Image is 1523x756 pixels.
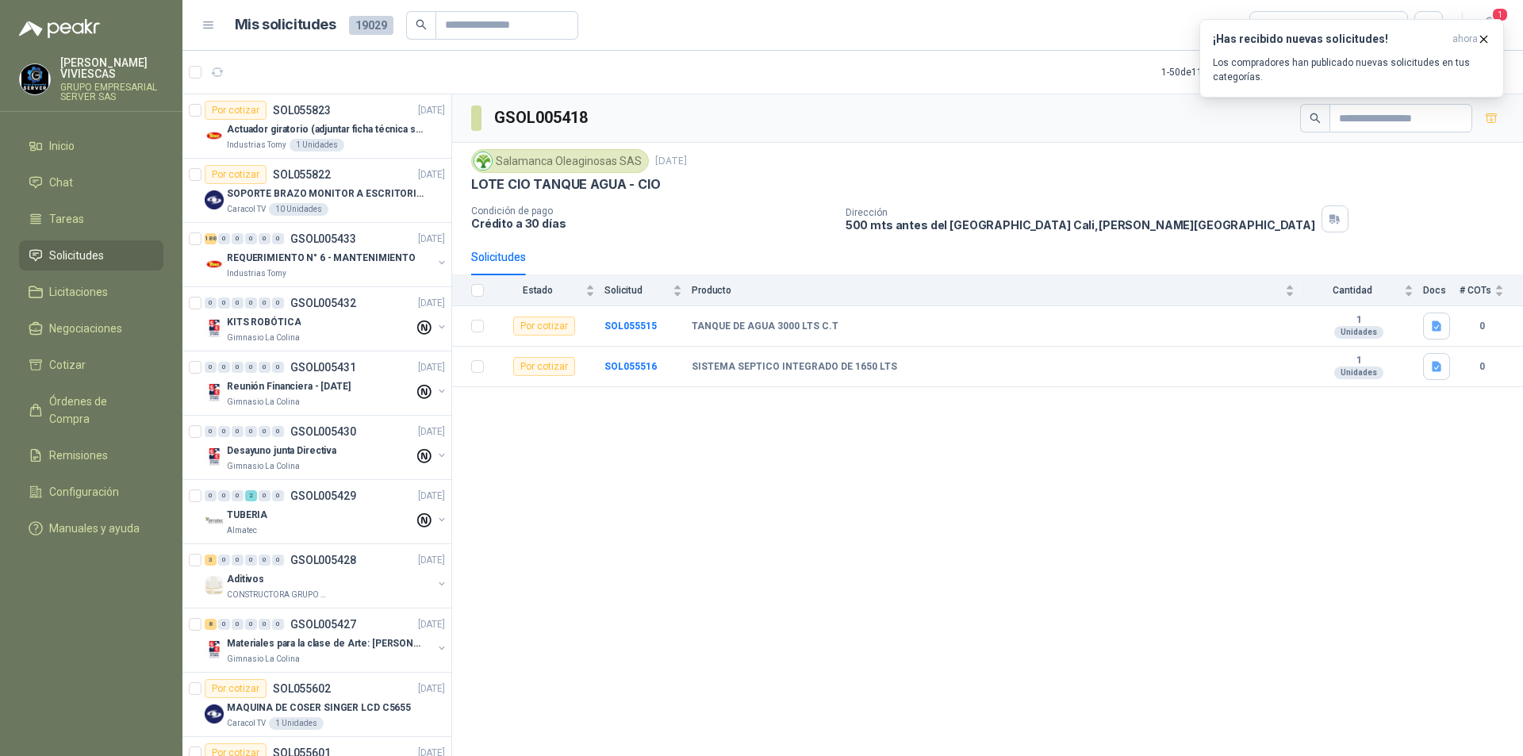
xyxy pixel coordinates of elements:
[474,152,492,170] img: Company Logo
[471,176,660,193] p: LOTE CIO TANQUE AGUA - CIO
[418,424,445,439] p: [DATE]
[290,139,344,152] div: 1 Unidades
[1304,275,1423,306] th: Cantidad
[604,320,657,332] a: SOL055515
[272,490,284,501] div: 0
[218,233,230,244] div: 0
[1423,275,1460,306] th: Docs
[272,426,284,437] div: 0
[227,251,416,266] p: REQUERIMIENTO N° 6 - MANTENIMIENTO
[205,255,224,274] img: Company Logo
[269,203,328,216] div: 10 Unidades
[49,320,122,337] span: Negociaciones
[227,589,327,601] p: CONSTRUCTORA GRUPO FIP
[232,555,244,566] div: 0
[272,297,284,309] div: 0
[416,19,427,30] span: search
[245,490,257,501] div: 2
[493,275,604,306] th: Estado
[60,57,163,79] p: [PERSON_NAME] VIVIESCAS
[205,576,224,595] img: Company Logo
[494,106,590,130] h3: GSOL005418
[471,217,833,230] p: Crédito a 30 días
[227,122,424,137] p: Actuador giratorio (adjuntar ficha técnica si es diferente a festo)
[205,190,224,209] img: Company Logo
[218,555,230,566] div: 0
[290,362,356,373] p: GSOL005431
[205,640,224,659] img: Company Logo
[604,361,657,372] b: SOL055516
[205,294,448,344] a: 0 0 0 0 0 0 GSOL005432[DATE] Company LogoKITS ROBÓTICAGimnasio La Colina
[49,520,140,537] span: Manuales y ayuda
[1452,33,1478,46] span: ahora
[846,207,1315,218] p: Dirección
[60,83,163,102] p: GRUPO EMPRESARIAL SERVER SAS
[1304,285,1401,296] span: Cantidad
[205,555,217,566] div: 3
[604,275,692,306] th: Solicitud
[19,386,163,434] a: Órdenes de Compra
[604,285,669,296] span: Solicitud
[205,229,448,280] a: 188 0 0 0 0 0 GSOL005433[DATE] Company LogoREQUERIMIENTO N° 6 - MANTENIMIENTOIndustrias Tomy
[19,350,163,380] a: Cotizar
[19,477,163,507] a: Configuración
[205,233,217,244] div: 188
[20,64,50,94] img: Company Logo
[218,362,230,373] div: 0
[471,149,649,173] div: Salamanca Oleaginosas SAS
[290,619,356,630] p: GSOL005427
[471,248,526,266] div: Solicitudes
[227,203,266,216] p: Caracol TV
[227,508,267,523] p: TUBERIA
[19,513,163,543] a: Manuales y ayuda
[19,440,163,470] a: Remisiones
[227,396,300,409] p: Gimnasio La Colina
[245,555,257,566] div: 0
[19,131,163,161] a: Inicio
[205,165,267,184] div: Por cotizar
[205,422,448,473] a: 0 0 0 0 0 0 GSOL005430[DATE] Company LogoDesayuno junta DirectivaGimnasio La Colina
[205,383,224,402] img: Company Logo
[227,460,300,473] p: Gimnasio La Colina
[232,426,244,437] div: 0
[259,619,270,630] div: 0
[49,483,119,501] span: Configuración
[49,137,75,155] span: Inicio
[1475,11,1504,40] button: 1
[205,297,217,309] div: 0
[205,512,224,531] img: Company Logo
[205,426,217,437] div: 0
[418,103,445,118] p: [DATE]
[227,315,301,330] p: KITS ROBÓTICA
[19,313,163,343] a: Negociaciones
[227,700,411,716] p: MAQUINA DE COSER SINGER LCD C5655
[182,159,451,223] a: Por cotizarSOL055822[DATE] Company LogoSOPORTE BRAZO MONITOR A ESCRITORIO NBF80Caracol TV10 Unidades
[1213,56,1490,84] p: Los compradores han publicado nuevas solicitudes en tus categorías.
[418,489,445,504] p: [DATE]
[49,283,108,301] span: Licitaciones
[227,524,257,537] p: Almatec
[205,126,224,145] img: Company Logo
[259,426,270,437] div: 0
[692,285,1282,296] span: Producto
[232,297,244,309] div: 0
[259,233,270,244] div: 0
[418,617,445,632] p: [DATE]
[493,285,582,296] span: Estado
[471,205,833,217] p: Condición de pago
[245,362,257,373] div: 0
[205,319,224,338] img: Company Logo
[259,555,270,566] div: 0
[259,297,270,309] div: 0
[182,673,451,737] a: Por cotizarSOL055602[DATE] Company LogoMAQUINA DE COSER SINGER LCD C5655Caracol TV1 Unidades
[205,358,448,409] a: 0 0 0 0 0 0 GSOL005431[DATE] Company LogoReunión Financiera - [DATE]Gimnasio La Colina
[290,297,356,309] p: GSOL005432
[49,447,108,464] span: Remisiones
[418,360,445,375] p: [DATE]
[1460,319,1504,334] b: 0
[218,426,230,437] div: 0
[273,169,331,180] p: SOL055822
[349,16,393,35] span: 19029
[418,232,445,247] p: [DATE]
